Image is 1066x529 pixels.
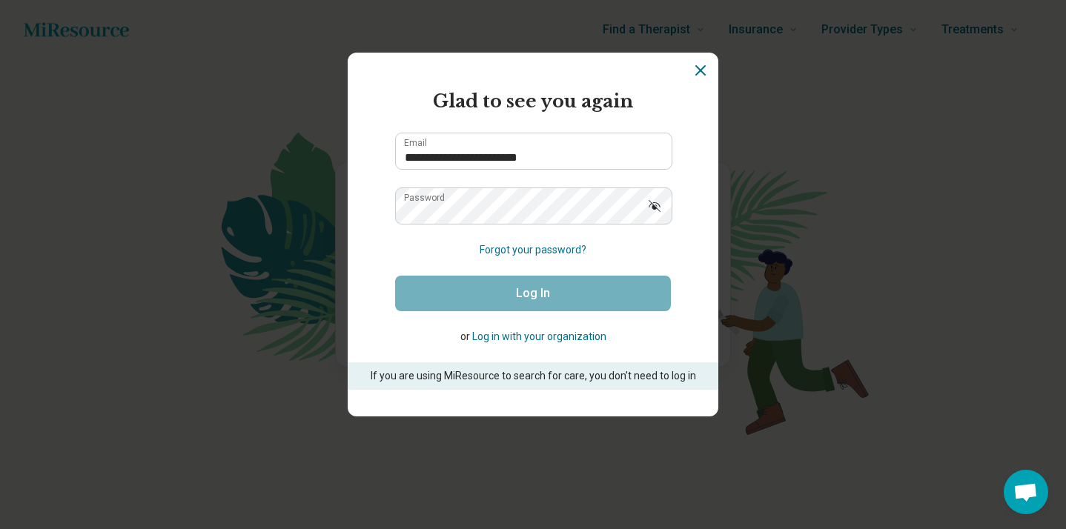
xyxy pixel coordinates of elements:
p: If you are using MiResource to search for care, you don’t need to log in [368,368,698,384]
button: Forgot your password? [480,242,586,258]
label: Email [404,139,427,147]
button: Show password [638,187,671,223]
label: Password [404,193,445,202]
section: Login Dialog [348,53,718,416]
h2: Glad to see you again [395,88,671,115]
p: or [395,329,671,345]
button: Log in with your organization [472,329,606,345]
button: Log In [395,276,671,311]
button: Dismiss [692,61,709,79]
